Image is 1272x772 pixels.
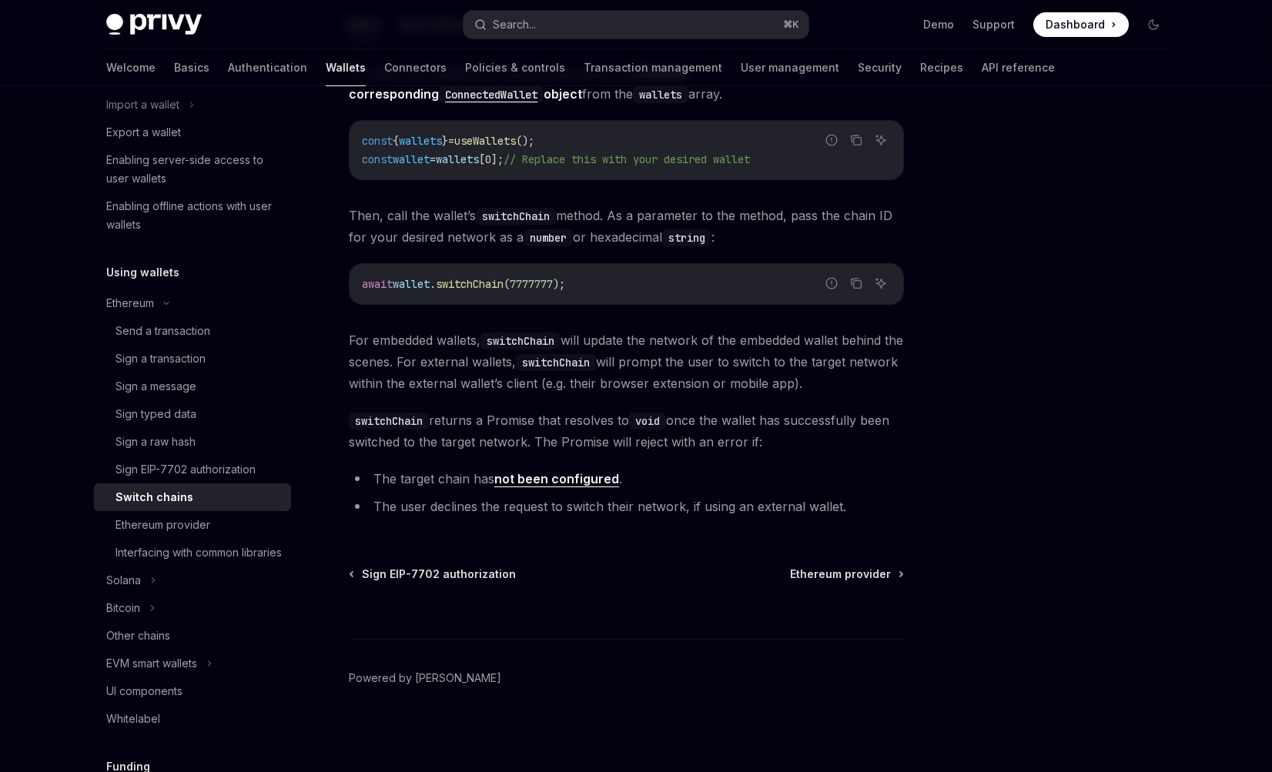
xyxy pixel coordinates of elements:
span: . [430,277,436,291]
span: ( [504,277,510,291]
div: Send a transaction [115,322,210,340]
a: Demo [923,17,954,32]
a: Sign EIP-7702 authorization [350,566,516,582]
code: string [662,229,711,246]
button: Ask AI [871,273,891,293]
span: { [393,134,399,148]
a: Export a wallet [94,119,291,146]
button: Copy the contents from the code block [846,130,866,150]
span: returns a Promise that resolves to once the wallet has successfully been switched to the target n... [349,409,904,453]
span: = [430,152,436,166]
a: Interfacing with common libraries [94,539,291,566]
li: The user declines the request to switch their network, if using an external wallet. [349,496,904,517]
a: Send a transaction [94,317,291,345]
span: ); [553,277,565,291]
h5: Using wallets [106,263,179,282]
span: await [362,277,393,291]
div: Ethereum [106,294,154,312]
button: Toggle dark mode [1141,12,1166,37]
div: Enabling server-side access to user wallets [106,151,282,188]
a: find the correspondingConnectedWalletobject [349,65,687,102]
a: Welcome [106,49,156,86]
a: Recipes [920,49,963,86]
code: switchChain [516,354,596,371]
a: UI components [94,677,291,705]
span: } [442,134,448,148]
span: Ethereum provider [790,566,891,582]
button: Copy the contents from the code block [846,273,866,293]
button: Search...⌘K [464,11,808,38]
div: Search... [493,15,536,34]
button: Ask AI [871,130,891,150]
a: Other chains [94,622,291,650]
span: 0 [485,152,491,166]
span: const [362,152,393,166]
div: Sign a raw hash [115,433,196,451]
a: Whitelabel [94,705,291,733]
span: Sign EIP-7702 authorization [362,566,516,582]
a: Authentication [228,49,307,86]
span: // Replace this with your desired wallet [504,152,750,166]
a: Sign a message [94,373,291,400]
a: Sign a transaction [94,345,291,373]
a: Ethereum provider [94,511,291,539]
a: Ethereum provider [790,566,902,582]
span: (); [516,134,534,148]
a: API reference [982,49,1055,86]
span: switchChain [436,277,504,291]
a: Enabling offline actions with user wallets [94,192,291,239]
span: = [448,134,454,148]
div: EVM smart wallets [106,654,197,673]
a: Security [858,49,902,86]
div: Other chains [106,627,170,645]
a: Policies & controls [465,49,565,86]
div: Solana [106,571,141,590]
code: ConnectedWallet [439,86,544,103]
span: wallet [393,277,430,291]
a: Sign a raw hash [94,428,291,456]
span: wallets [436,152,479,166]
a: Powered by [PERSON_NAME] [349,670,501,686]
button: Report incorrect code [822,130,842,150]
span: wallets [399,134,442,148]
span: ]; [491,152,504,166]
span: wallet [393,152,430,166]
span: useWallets [454,134,516,148]
span: For embedded wallets, will update the network of the embedded wallet behind the scenes. For exter... [349,329,904,394]
code: switchChain [476,208,556,225]
code: switchChain [480,333,561,349]
span: ⌘ K [783,18,799,31]
span: Then, call the wallet’s method. As a parameter to the method, pass the chain ID for your desired ... [349,205,904,248]
div: Enabling offline actions with user wallets [106,197,282,234]
a: Wallets [326,49,366,86]
div: Whitelabel [106,710,160,728]
div: UI components [106,682,182,700]
code: void [629,413,666,429]
span: Dashboard [1046,17,1105,32]
div: Switch chains [115,488,193,506]
div: Sign a transaction [115,349,206,368]
div: Bitcoin [106,599,140,617]
code: number [524,229,573,246]
div: Sign EIP-7702 authorization [115,460,256,479]
a: Sign EIP-7702 authorization [94,456,291,483]
span: 7777777 [510,277,553,291]
a: Dashboard [1033,12,1129,37]
a: Transaction management [584,49,722,86]
div: Sign typed data [115,405,196,423]
a: Basics [174,49,209,86]
button: Report incorrect code [822,273,842,293]
a: Switch chains [94,483,291,511]
li: The target chain has . [349,468,904,490]
img: dark logo [106,14,202,35]
a: Enabling server-side access to user wallets [94,146,291,192]
a: Sign typed data [94,400,291,428]
span: const [362,134,393,148]
div: Sign a message [115,377,196,396]
div: Interfacing with common libraries [115,543,282,562]
a: Connectors [384,49,447,86]
code: wallets [633,86,688,103]
code: switchChain [349,413,429,429]
div: Export a wallet [106,123,181,142]
span: [ [479,152,485,166]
